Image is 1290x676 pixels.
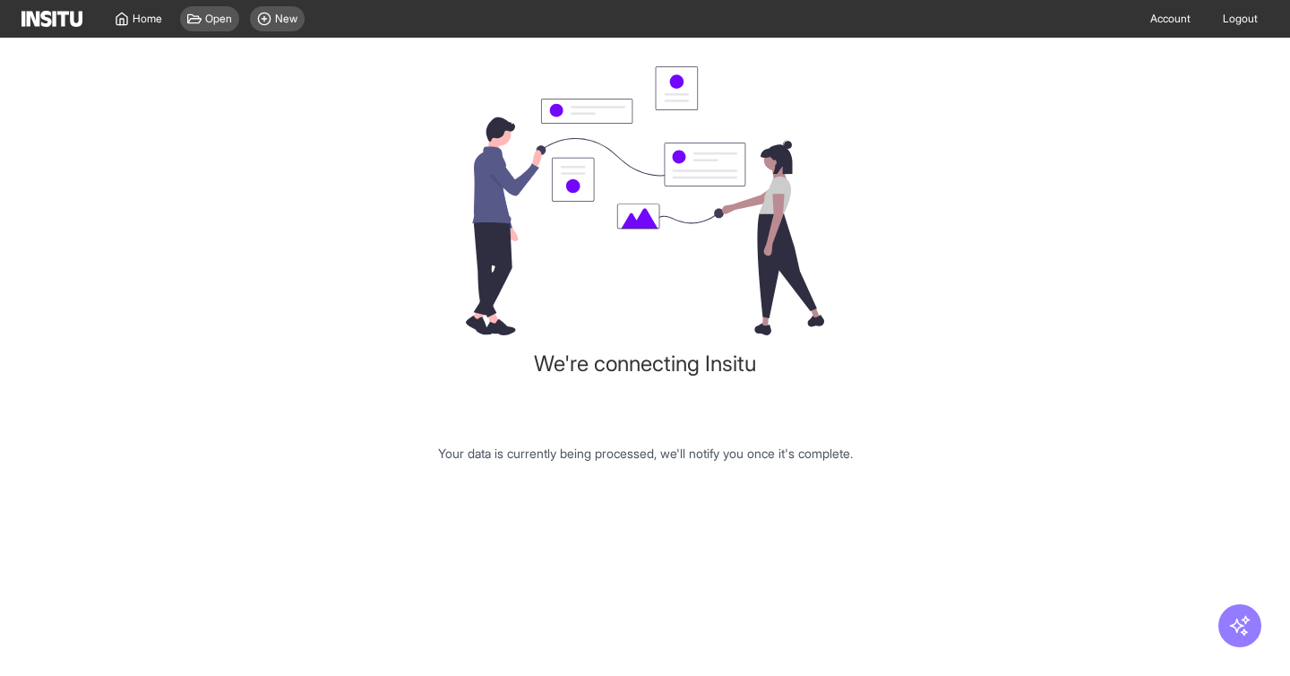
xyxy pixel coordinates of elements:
h1: We're connecting Insitu [534,350,756,378]
img: Logo [21,11,82,27]
span: New [275,12,297,26]
p: Your data is currently being processed, we'll notify you once it's complete. [438,445,853,463]
span: Open [205,12,232,26]
span: Home [133,12,162,26]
